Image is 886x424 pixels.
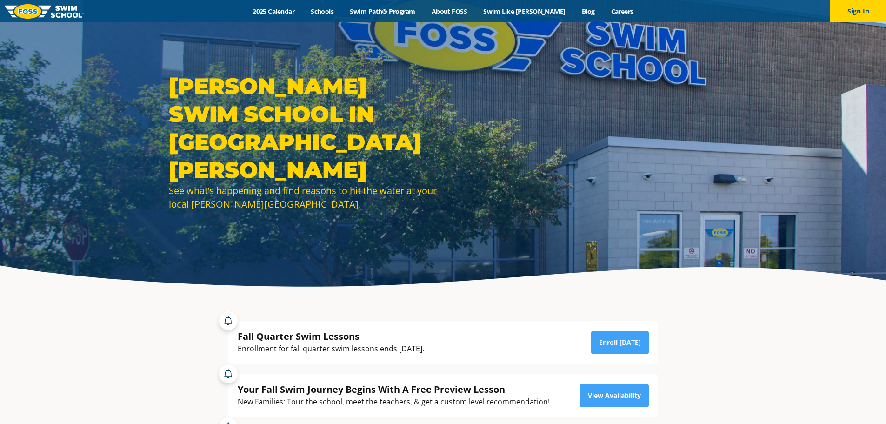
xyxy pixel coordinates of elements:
a: Swim Like [PERSON_NAME] [475,7,574,16]
a: View Availability [580,384,649,407]
a: Blog [573,7,603,16]
div: Fall Quarter Swim Lessons [238,330,424,343]
a: Careers [603,7,641,16]
a: 2025 Calendar [245,7,303,16]
img: FOSS Swim School Logo [5,4,84,19]
div: Your Fall Swim Journey Begins With A Free Preview Lesson [238,383,550,396]
div: Enrollment for fall quarter swim lessons ends [DATE]. [238,343,424,355]
a: Enroll [DATE] [591,331,649,354]
a: Schools [303,7,342,16]
div: New Families: Tour the school, meet the teachers, & get a custom level recommendation! [238,396,550,408]
a: About FOSS [423,7,475,16]
h1: [PERSON_NAME] Swim School in [GEOGRAPHIC_DATA][PERSON_NAME] [169,72,439,184]
a: Swim Path® Program [342,7,423,16]
div: See what’s happening and find reasons to hit the water at your local [PERSON_NAME][GEOGRAPHIC_DATA]. [169,184,439,211]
